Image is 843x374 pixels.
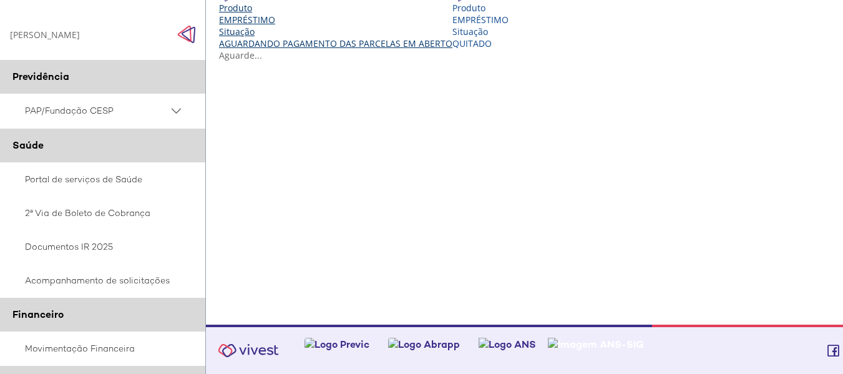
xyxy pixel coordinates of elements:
[452,26,509,37] div: Situação
[25,103,168,119] span: PAP/Fundação CESP
[479,338,536,351] img: Logo ANS
[12,139,44,152] span: Saúde
[219,2,452,14] div: Produto
[219,37,452,49] span: AGUARDANDO PAGAMENTO DAS PARCELAS EM ABERTO
[452,2,509,14] div: Produto
[219,26,452,37] div: Situação
[177,25,196,44] span: Click to close side navigation.
[388,338,460,351] img: Logo Abrapp
[12,70,69,83] span: Previdência
[452,37,492,49] span: QUITADO
[10,29,80,41] div: [PERSON_NAME]
[211,337,286,365] img: Vivest
[12,308,64,321] span: Financeiro
[219,14,452,26] div: EMPRÉSTIMO
[452,14,509,26] div: EMPRÉSTIMO
[548,338,644,351] img: Imagem ANS-SIG
[177,25,196,44] img: Fechar menu
[206,325,843,374] footer: Vivest
[305,338,369,351] img: Logo Previc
